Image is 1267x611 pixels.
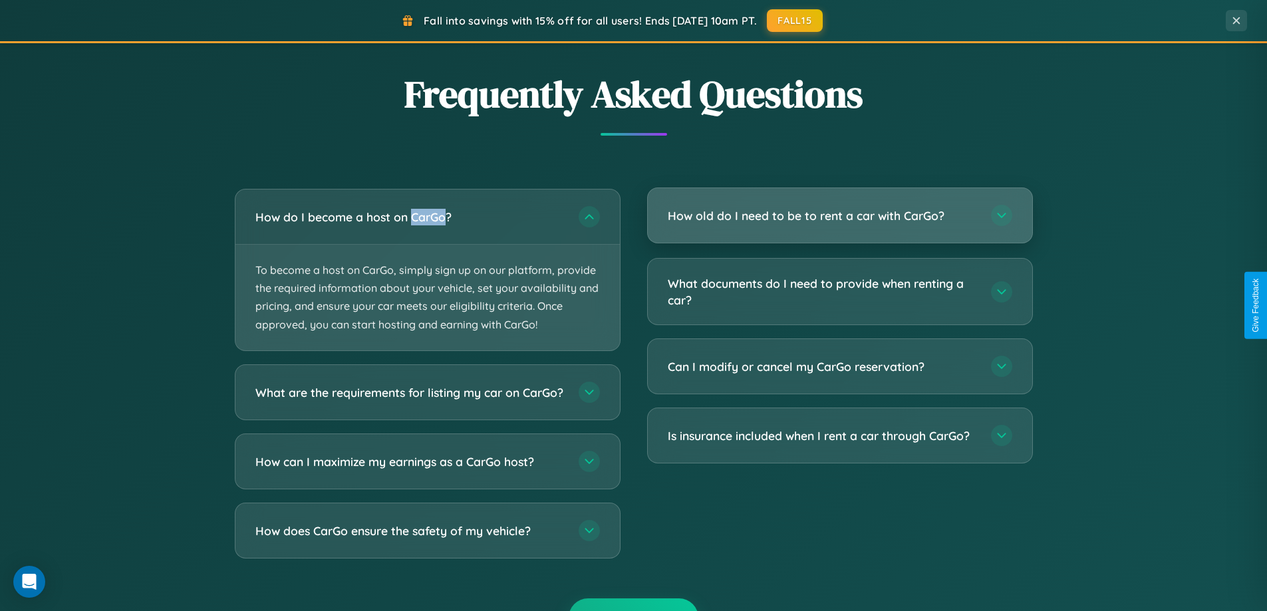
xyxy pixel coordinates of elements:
h3: Is insurance included when I rent a car through CarGo? [668,428,978,444]
h3: What documents do I need to provide when renting a car? [668,275,978,308]
h3: Can I modify or cancel my CarGo reservation? [668,358,978,375]
h3: What are the requirements for listing my car on CarGo? [255,384,565,400]
p: To become a host on CarGo, simply sign up on our platform, provide the required information about... [235,245,620,350]
button: FALL15 [767,9,823,32]
h3: How old do I need to be to rent a car with CarGo? [668,207,978,224]
h2: Frequently Asked Questions [235,68,1033,120]
div: Give Feedback [1251,279,1260,332]
h3: How can I maximize my earnings as a CarGo host? [255,453,565,469]
div: Open Intercom Messenger [13,566,45,598]
h3: How does CarGo ensure the safety of my vehicle? [255,522,565,539]
span: Fall into savings with 15% off for all users! Ends [DATE] 10am PT. [424,14,757,27]
h3: How do I become a host on CarGo? [255,209,565,225]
